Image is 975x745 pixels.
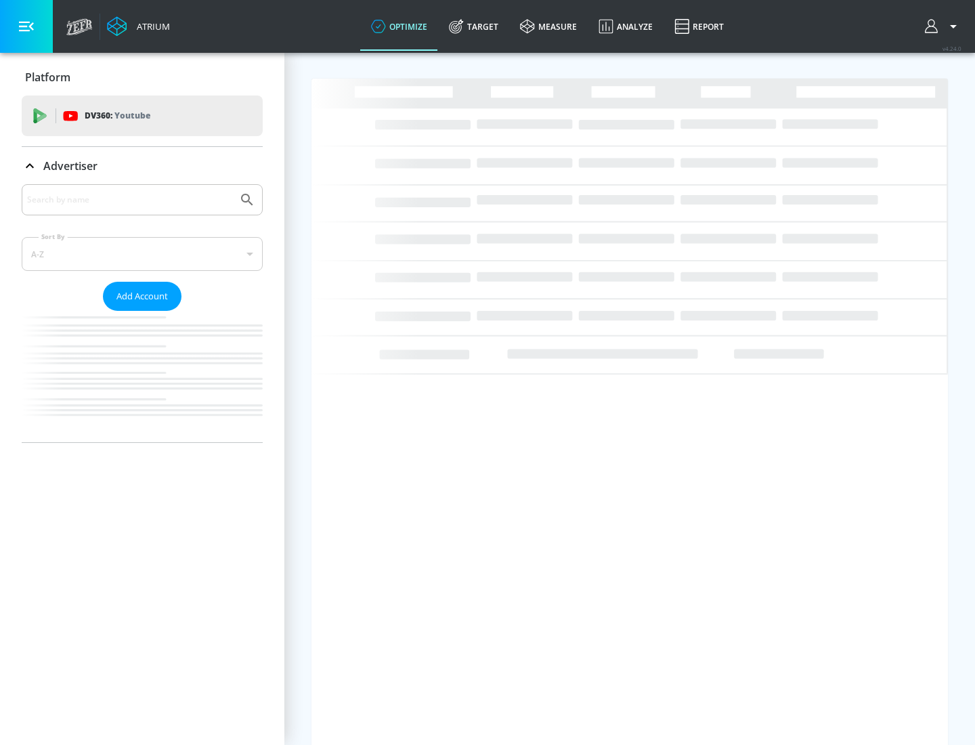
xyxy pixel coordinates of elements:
div: Advertiser [22,184,263,442]
span: v 4.24.0 [942,45,961,52]
p: Platform [25,70,70,85]
a: Report [664,2,735,51]
div: DV360: Youtube [22,95,263,136]
p: Advertiser [43,158,97,173]
button: Add Account [103,282,181,311]
a: Atrium [107,16,170,37]
a: optimize [360,2,438,51]
nav: list of Advertiser [22,311,263,442]
span: Add Account [116,289,168,304]
div: Platform [22,58,263,96]
label: Sort By [39,232,68,241]
div: Atrium [131,20,170,33]
div: A-Z [22,237,263,271]
a: measure [509,2,588,51]
a: Analyze [588,2,664,51]
p: Youtube [114,108,150,123]
a: Target [438,2,509,51]
input: Search by name [27,191,232,209]
div: Advertiser [22,147,263,185]
p: DV360: [85,108,150,123]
